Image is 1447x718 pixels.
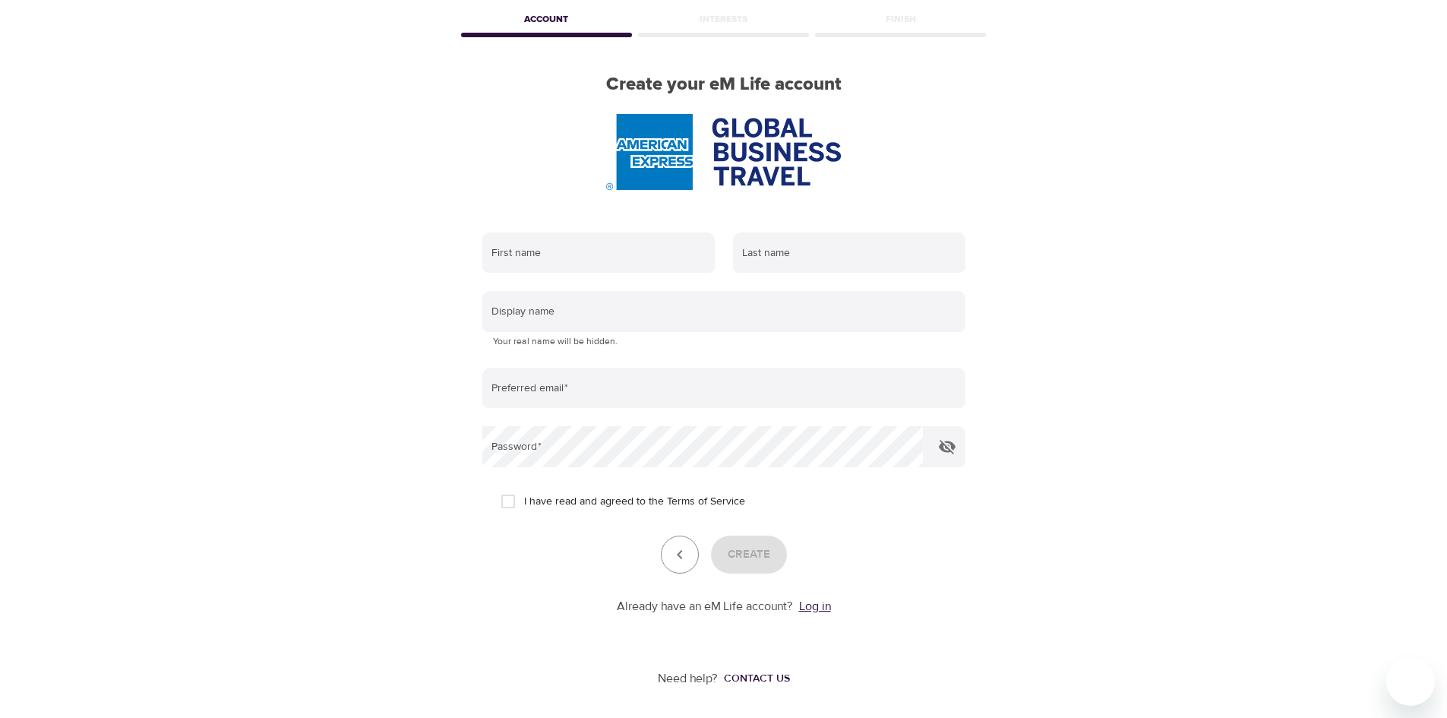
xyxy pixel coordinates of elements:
p: Need help? [658,670,718,688]
a: Contact us [718,671,790,686]
h2: Create your eM Life account [458,74,990,96]
div: Contact us [724,671,790,686]
a: Terms of Service [667,494,745,510]
img: AmEx%20GBT%20logo.png [606,114,840,190]
a: Log in [799,599,831,614]
span: I have read and agreed to the [524,494,745,510]
p: Already have an eM Life account? [617,598,793,615]
iframe: Button to launch messaging window [1386,657,1435,706]
p: Your real name will be hidden. [493,334,955,350]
